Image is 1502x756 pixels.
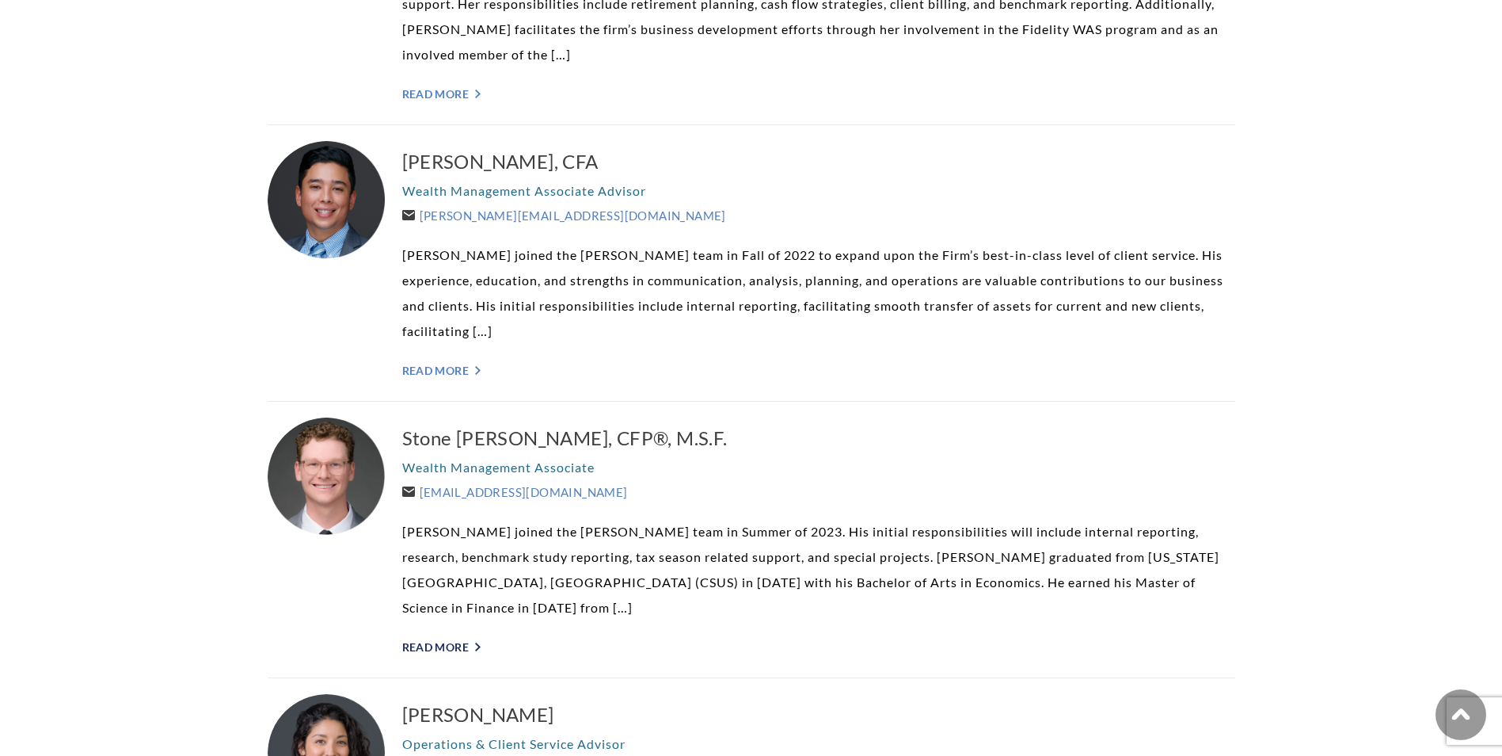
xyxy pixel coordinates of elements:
a: [EMAIL_ADDRESS][DOMAIN_NAME] [402,485,628,499]
p: [PERSON_NAME] joined the [PERSON_NAME] team in Summer of 2023. His initial responsibilities will ... [402,519,1235,620]
p: Wealth Management Associate [402,455,1235,480]
a: [PERSON_NAME], CFA [402,149,1235,174]
a: Read More "> [402,640,1235,654]
p: Wealth Management Associate Advisor [402,178,1235,204]
a: Stone [PERSON_NAME], CFP®, M.S.F. [402,426,1235,451]
a: Read More "> [402,364,1235,377]
a: [PERSON_NAME][EMAIL_ADDRESS][DOMAIN_NAME] [402,208,726,223]
a: [PERSON_NAME] [402,702,1235,727]
a: Read More "> [402,87,1235,101]
p: [PERSON_NAME] joined the [PERSON_NAME] team in Fall of 2022 to expand upon the Firm’s best-in-cla... [402,242,1235,344]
